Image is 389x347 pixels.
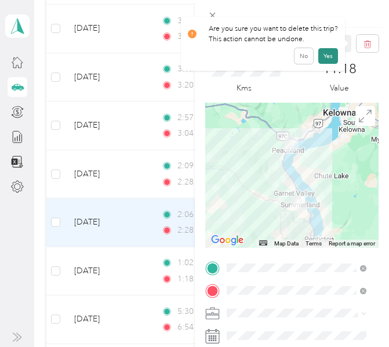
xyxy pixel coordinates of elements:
[237,82,252,94] p: Kms
[208,233,246,248] img: Google
[295,48,313,64] button: No
[306,240,322,247] a: Terms (opens in new tab)
[329,240,375,247] a: Report a map error
[208,233,246,248] a: Open this area in Google Maps (opens a new window)
[188,24,338,45] div: Are you sure you want to delete this trip? This action cannot be undone.
[324,282,389,347] iframe: Everlance-gr Chat Button Frame
[330,82,349,94] p: Value
[259,240,267,245] button: Keyboard shortcuts
[318,48,338,64] button: Yes
[274,240,299,248] button: Map Data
